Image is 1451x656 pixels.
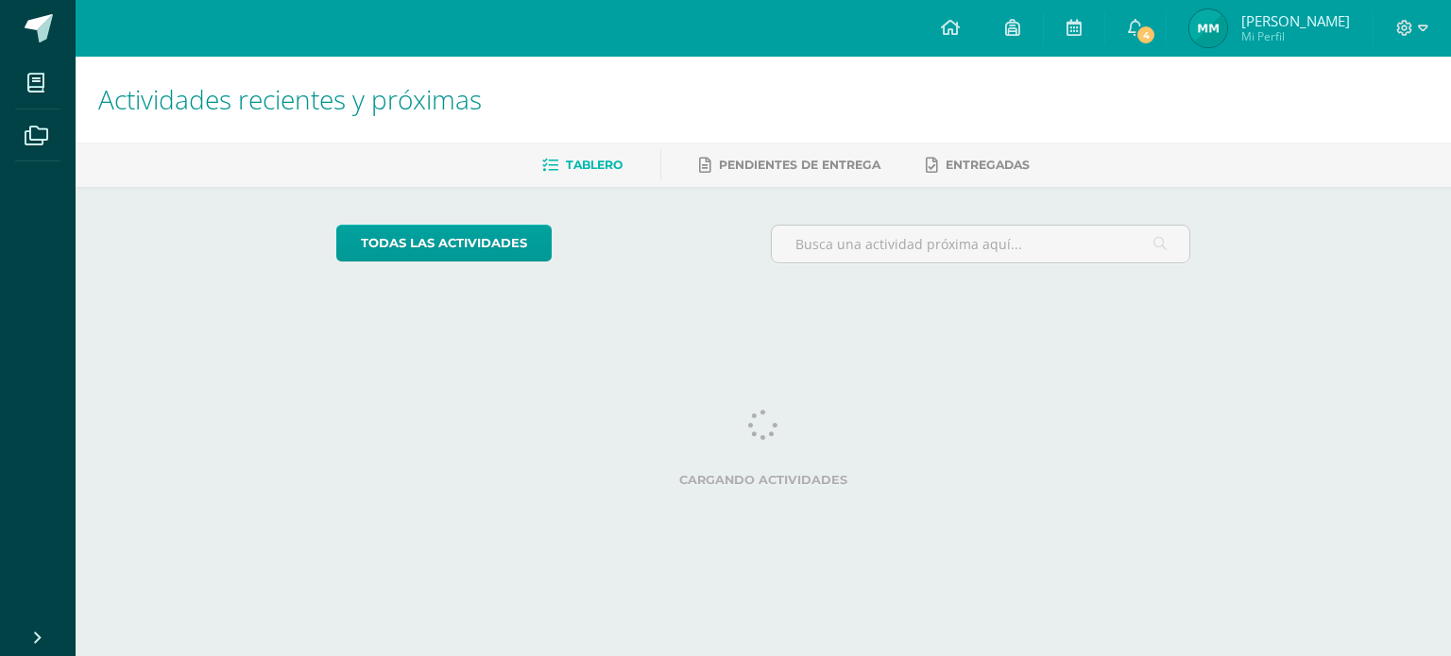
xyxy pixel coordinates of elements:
[98,81,482,117] span: Actividades recientes y próximas
[542,150,623,180] a: Tablero
[1135,25,1156,45] span: 4
[772,226,1190,262] input: Busca una actividad próxima aquí...
[1189,9,1227,47] img: 7b6364f6a8740d93f3faab59e2628895.png
[336,225,552,261] a: todas las Actividades
[1241,28,1350,44] span: Mi Perfil
[566,158,623,172] span: Tablero
[926,150,1030,180] a: Entregadas
[946,158,1030,172] span: Entregadas
[699,150,880,180] a: Pendientes de entrega
[336,473,1191,487] label: Cargando actividades
[1241,11,1350,30] span: [PERSON_NAME]
[719,158,880,172] span: Pendientes de entrega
